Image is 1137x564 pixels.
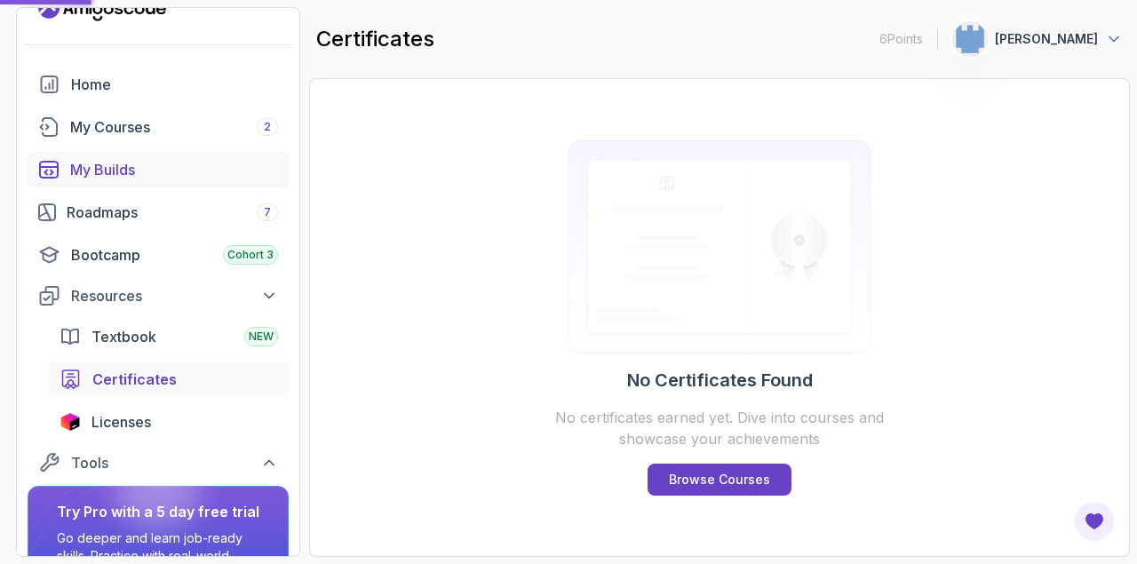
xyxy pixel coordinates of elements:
[264,205,271,219] span: 7
[49,319,289,354] a: textbook
[669,471,770,489] p: Browse Courses
[227,248,274,262] span: Cohort 3
[952,21,1123,57] button: user profile image[PERSON_NAME]
[28,195,289,230] a: roadmaps
[28,152,289,187] a: builds
[28,280,289,312] button: Resources
[28,237,289,273] a: bootcamp
[92,369,177,390] span: Certificates
[91,411,151,433] span: Licenses
[316,25,434,53] h2: certificates
[71,244,278,266] div: Bootcamp
[1073,500,1116,543] button: Open Feedback Button
[549,140,890,353] img: Certificates empty-state
[627,368,813,393] h2: No Certificates Found
[995,30,1098,48] p: [PERSON_NAME]
[71,452,278,473] div: Tools
[70,116,278,138] div: My Courses
[879,30,923,48] p: 6 Points
[60,413,81,431] img: jetbrains icon
[28,67,289,102] a: home
[67,202,278,223] div: Roadmaps
[249,330,274,344] span: NEW
[70,159,278,180] div: My Builds
[49,404,289,440] a: licenses
[549,407,890,449] p: No certificates earned yet. Dive into courses and showcase your achievements
[71,285,278,306] div: Resources
[49,361,289,397] a: certificates
[71,74,278,95] div: Home
[264,120,271,134] span: 2
[28,447,289,479] button: Tools
[648,464,791,496] a: Browse Courses
[91,326,156,347] span: Textbook
[28,109,289,145] a: courses
[953,22,987,56] img: user profile image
